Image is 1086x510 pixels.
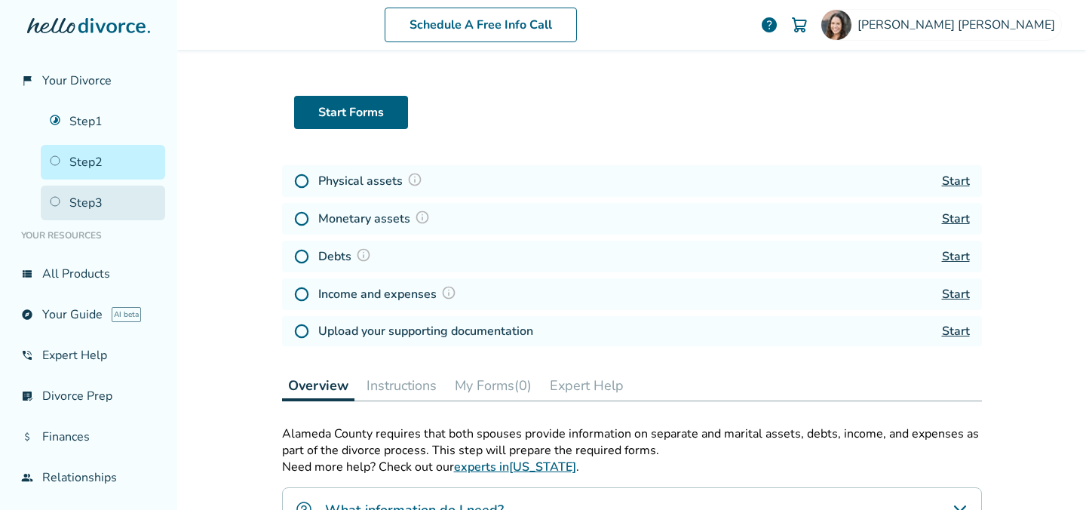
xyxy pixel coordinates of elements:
[385,8,577,42] a: Schedule A Free Info Call
[21,75,33,87] span: flag_2
[857,17,1061,33] span: [PERSON_NAME] [PERSON_NAME]
[441,285,456,300] img: Question Mark
[21,390,33,402] span: list_alt_check
[942,286,970,303] a: Start
[41,145,165,180] a: Step2
[12,338,165,373] a: phone_in_talkExpert Help
[294,324,309,339] img: Not Started
[12,379,165,413] a: list_alt_checkDivorce Prep
[449,370,538,401] button: My Forms(0)
[21,349,33,361] span: phone_in_talk
[318,171,427,191] h4: Physical assets
[318,322,533,340] h4: Upload your supporting documentation
[42,72,112,89] span: Your Divorce
[821,10,851,40] img: Molly Tafoya
[12,63,165,98] a: flag_2Your Divorce
[282,370,354,401] button: Overview
[12,460,165,495] a: groupRelationships
[12,419,165,454] a: attach_moneyFinances
[21,431,33,443] span: attach_money
[942,248,970,265] a: Start
[544,370,630,401] button: Expert Help
[12,297,165,332] a: exploreYour GuideAI beta
[790,16,808,34] img: Cart
[760,16,778,34] a: help
[318,209,434,229] h4: Monetary assets
[294,96,408,129] a: Start Forms
[1011,438,1086,510] iframe: Chat Widget
[294,287,309,302] img: Not Started
[942,323,970,339] a: Start
[21,309,33,321] span: explore
[318,247,376,266] h4: Debts
[294,249,309,264] img: Not Started
[356,247,371,263] img: Question Mark
[360,370,443,401] button: Instructions
[41,186,165,220] a: Step3
[942,173,970,189] a: Start
[318,284,461,304] h4: Income and expenses
[407,172,422,187] img: Question Mark
[21,472,33,484] span: group
[12,257,165,291] a: view_listAll Products
[942,210,970,227] a: Start
[294,211,309,226] img: Not Started
[294,174,309,189] img: Not Started
[12,220,165,250] li: Your Resources
[415,210,430,225] img: Question Mark
[282,426,982,459] p: Alameda County requires that both spouses provide information on separate and marital assets, deb...
[282,459,982,475] p: Need more help? Check out our .
[21,268,33,280] span: view_list
[454,459,576,475] a: experts in[US_STATE]
[112,307,141,322] span: AI beta
[41,104,165,139] a: Step1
